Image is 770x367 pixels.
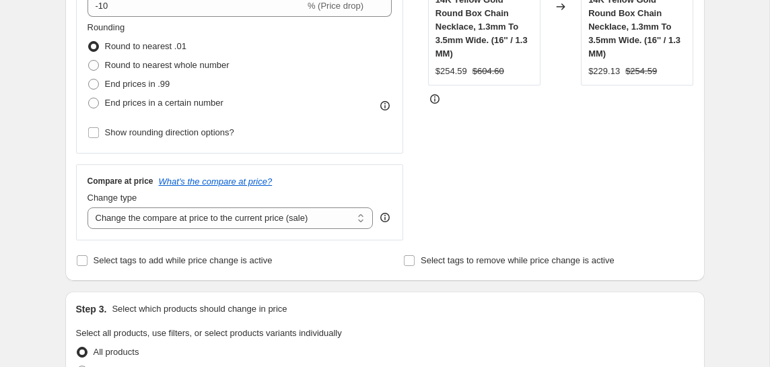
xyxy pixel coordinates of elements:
[105,127,234,137] span: Show rounding direction options?
[87,22,125,32] span: Rounding
[76,302,107,316] h2: Step 3.
[105,98,223,108] span: End prices in a certain number
[588,65,620,78] div: $229.13
[105,79,170,89] span: End prices in .99
[308,1,363,11] span: % (Price drop)
[421,255,615,265] span: Select tags to remove while price change is active
[378,211,392,224] div: help
[76,328,342,338] span: Select all products, use filters, or select products variants individually
[87,176,153,187] h3: Compare at price
[435,65,467,78] div: $254.59
[112,302,287,316] p: Select which products should change in price
[94,347,139,357] span: All products
[105,41,186,51] span: Round to nearest .01
[105,60,230,70] span: Round to nearest whole number
[87,193,137,203] span: Change type
[159,176,273,187] button: What's the compare at price?
[473,65,504,78] strike: $604.60
[94,255,273,265] span: Select tags to add while price change is active
[625,65,657,78] strike: $254.59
